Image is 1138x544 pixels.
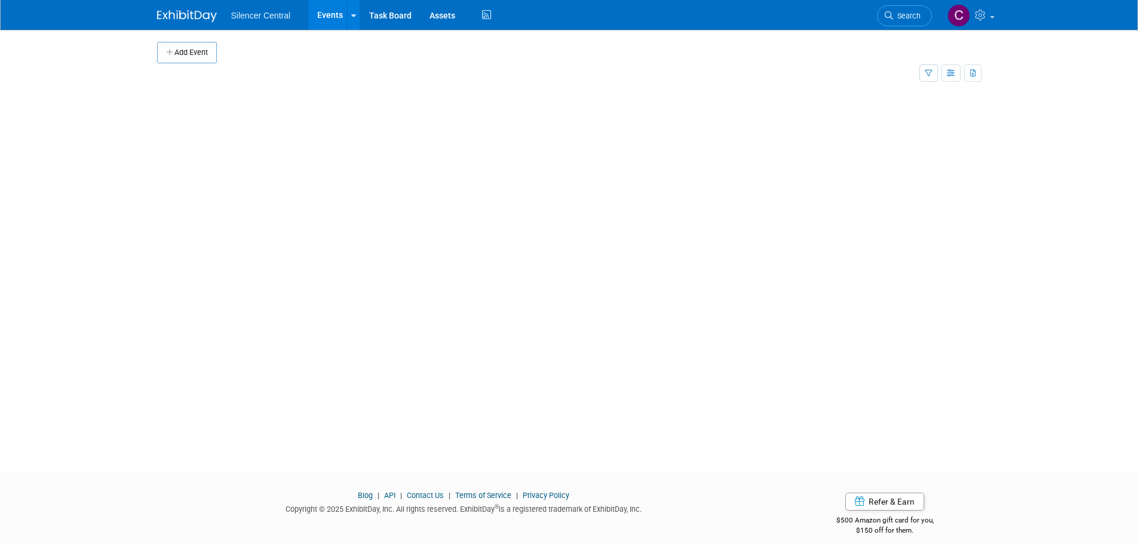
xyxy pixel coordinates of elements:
a: Terms of Service [455,491,511,500]
div: $500 Amazon gift card for you, [789,508,981,535]
span: | [513,491,521,500]
a: Contact Us [407,491,444,500]
a: Refer & Earn [845,493,924,511]
a: API [384,491,395,500]
span: | [397,491,405,500]
span: Search [893,11,921,20]
img: Cade Cox [947,4,970,27]
span: Silencer Central [231,11,291,20]
div: $150 off for them. [789,525,981,536]
a: Privacy Policy [523,491,569,500]
img: ExhibitDay [157,10,217,22]
button: Add Event [157,42,217,63]
span: | [375,491,382,500]
a: Blog [358,491,373,500]
div: Copyright © 2025 ExhibitDay, Inc. All rights reserved. ExhibitDay is a registered trademark of Ex... [157,501,771,515]
sup: ® [495,503,499,510]
a: Search [877,5,932,26]
span: | [446,491,453,500]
